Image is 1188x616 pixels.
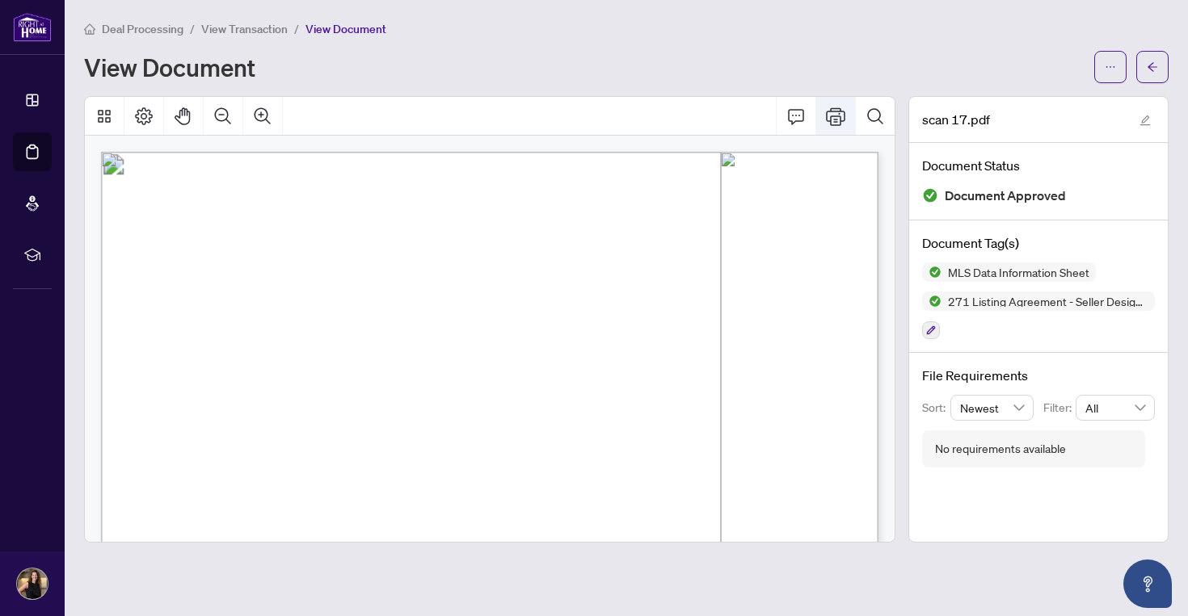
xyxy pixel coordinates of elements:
img: Status Icon [922,291,942,311]
p: Sort: [922,399,950,417]
span: home [84,23,95,35]
img: Document Status [922,187,938,203]
span: scan 17.pdf [922,110,990,129]
h1: View Document [84,54,255,80]
div: No requirements available [935,440,1066,458]
span: All [1085,396,1145,420]
p: Filter: [1043,399,1076,417]
li: / [190,19,195,38]
button: Open asap [1123,559,1172,608]
span: 271 Listing Agreement - Seller Designated Representation Agreement Authority to Offer for Sale [942,295,1155,307]
li: / [294,19,299,38]
span: View Transaction [201,22,288,36]
span: Document Approved [945,185,1066,207]
span: View Document [305,22,386,36]
span: ellipsis [1105,61,1116,73]
h4: Document Tag(s) [922,233,1155,253]
img: Status Icon [922,262,942,282]
h4: Document Status [922,156,1155,175]
span: Deal Processing [102,22,183,36]
span: Newest [960,396,1025,420]
img: logo [13,12,52,42]
span: edit [1140,115,1151,126]
span: arrow-left [1147,61,1158,73]
h4: File Requirements [922,366,1155,385]
span: MLS Data Information Sheet [942,266,1096,278]
img: Profile Icon [17,568,48,599]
